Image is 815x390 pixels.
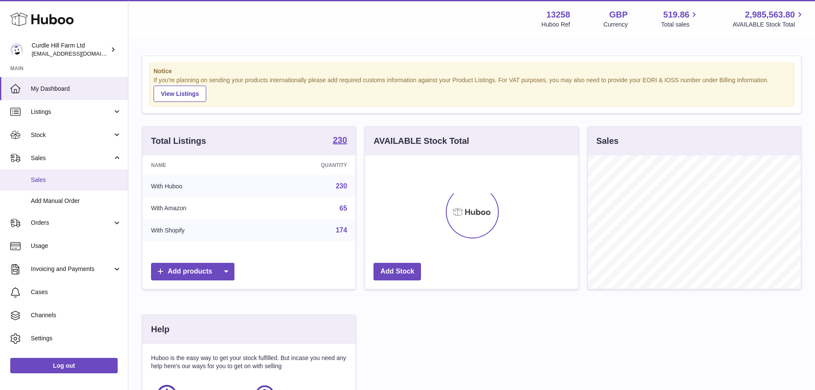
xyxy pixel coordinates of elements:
a: View Listings [154,86,206,102]
div: Currency [604,21,628,29]
span: AVAILABLE Stock Total [732,21,805,29]
div: If you're planning on sending your products internationally please add required customs informati... [154,76,790,102]
a: Add products [151,263,234,280]
span: Usage [31,242,122,250]
span: My Dashboard [31,85,122,93]
div: Huboo Ref [542,21,570,29]
a: 2,985,563.80 AVAILABLE Stock Total [732,9,805,29]
span: [EMAIL_ADDRESS][DOMAIN_NAME] [32,50,126,57]
th: Quantity [259,155,356,175]
span: Stock [31,131,113,139]
td: With Amazon [142,197,259,220]
h3: Help [151,324,169,335]
span: Invoicing and Payments [31,265,113,273]
div: Curdle Hill Farm Ltd [32,42,109,58]
span: Channels [31,311,122,319]
td: With Huboo [142,175,259,197]
h3: Total Listings [151,135,206,147]
strong: 13258 [546,9,570,21]
span: Listings [31,108,113,116]
p: Huboo is the easy way to get your stock fulfilled. But incase you need any help here's our ways f... [151,354,347,370]
strong: Notice [154,67,790,75]
span: Total sales [661,21,699,29]
span: 519.86 [663,9,689,21]
span: 2,985,563.80 [745,9,795,21]
span: Orders [31,219,113,227]
a: 519.86 Total sales [661,9,699,29]
span: Sales [31,176,122,184]
span: Settings [31,334,122,342]
h3: Sales [596,135,619,147]
strong: GBP [609,9,628,21]
a: 230 [333,136,347,146]
h3: AVAILABLE Stock Total [373,135,469,147]
th: Name [142,155,259,175]
a: Log out [10,358,118,373]
a: 174 [336,226,347,234]
span: Cases [31,288,122,296]
strong: 230 [333,136,347,144]
td: With Shopify [142,219,259,241]
span: Add Manual Order [31,197,122,205]
a: 230 [336,182,347,190]
img: internalAdmin-13258@internal.huboo.com [10,43,23,56]
a: Add Stock [373,263,421,280]
a: 65 [340,205,347,212]
span: Sales [31,154,113,162]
